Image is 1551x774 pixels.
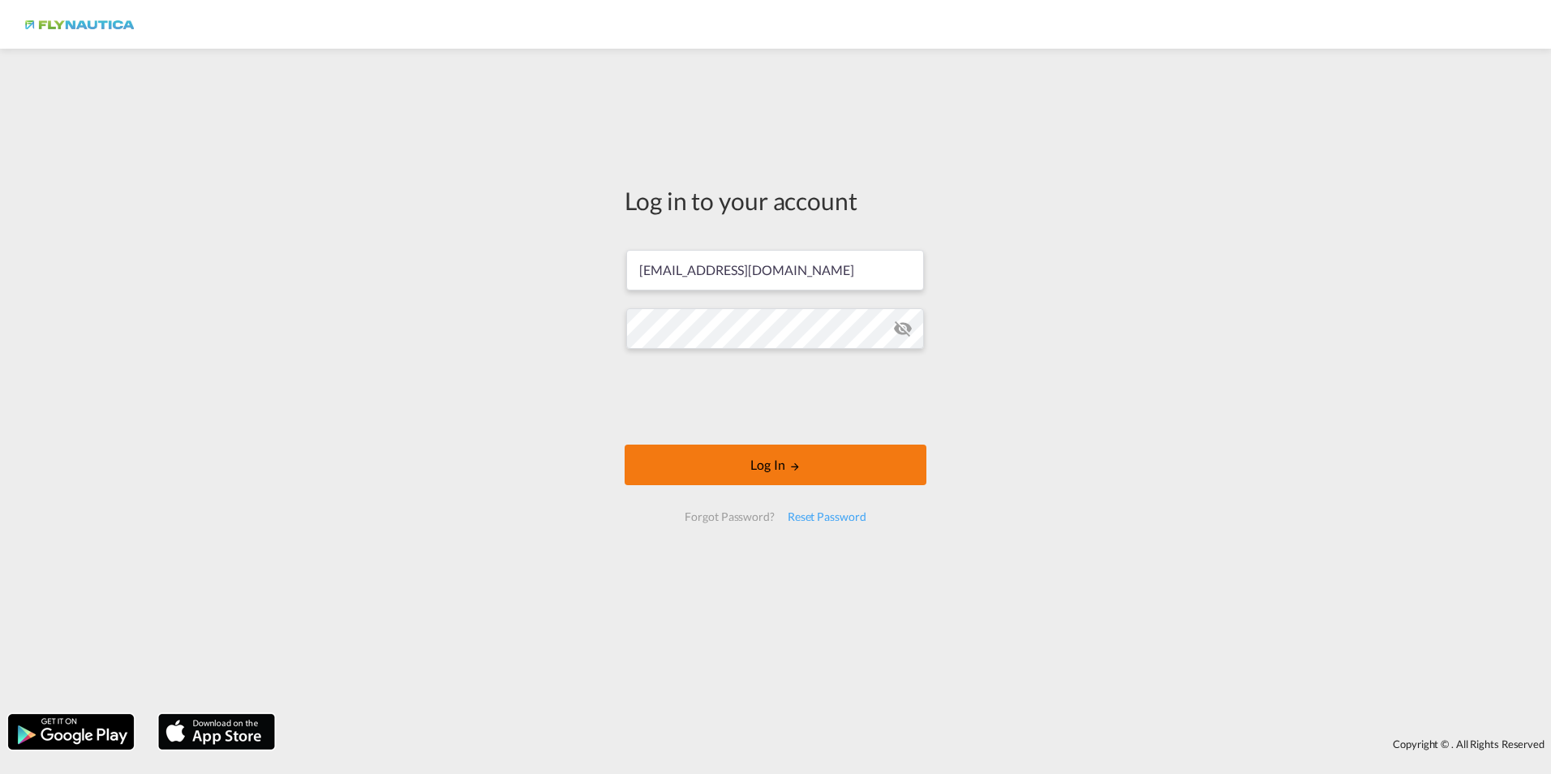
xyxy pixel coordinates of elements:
[626,250,924,290] input: Enter email/phone number
[157,712,277,751] img: apple.png
[625,183,926,217] div: Log in to your account
[678,502,780,531] div: Forgot Password?
[893,319,913,338] md-icon: icon-eye-off
[652,365,899,428] iframe: reCAPTCHA
[283,730,1551,758] div: Copyright © . All Rights Reserved
[24,6,134,43] img: dbeec6a0202a11f0ab01a7e422f9ff92.png
[781,502,873,531] div: Reset Password
[625,445,926,485] button: LOGIN
[6,712,135,751] img: google.png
